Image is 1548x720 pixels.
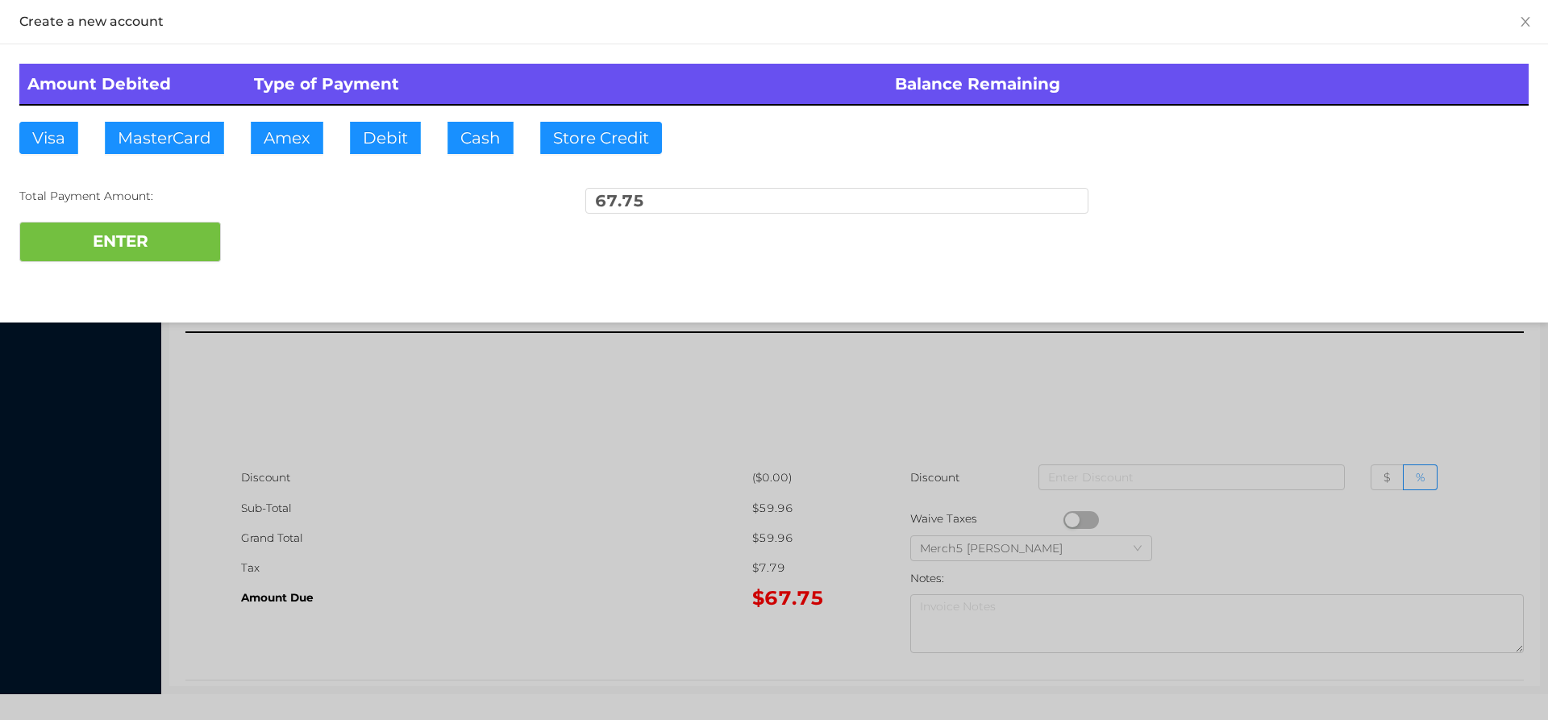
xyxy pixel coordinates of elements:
[19,122,78,154] button: Visa
[19,188,522,205] div: Total Payment Amount:
[105,122,224,154] button: MasterCard
[19,222,221,262] button: ENTER
[350,122,421,154] button: Debit
[19,13,1529,31] div: Create a new account
[447,122,514,154] button: Cash
[887,64,1529,105] th: Balance Remaining
[246,64,888,105] th: Type of Payment
[540,122,662,154] button: Store Credit
[19,64,246,105] th: Amount Debited
[251,122,323,154] button: Amex
[1519,15,1532,28] i: icon: close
